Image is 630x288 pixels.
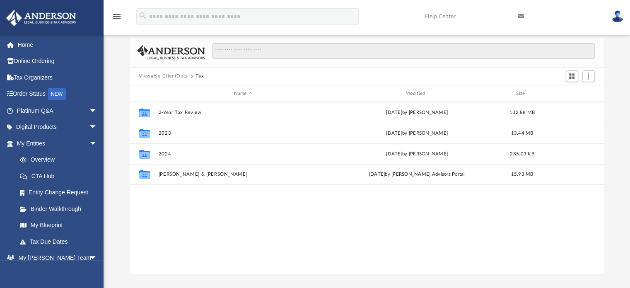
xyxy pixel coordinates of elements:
[158,131,328,136] button: 2023
[138,11,147,20] i: search
[332,109,502,116] div: [DATE] by [PERSON_NAME]
[158,172,328,177] button: [PERSON_NAME] & [PERSON_NAME]
[509,110,534,115] span: 132.88 MB
[6,102,110,119] a: Platinum Q&Aarrow_drop_down
[112,16,122,22] a: menu
[6,250,106,266] a: My [PERSON_NAME] Teamarrow_drop_down
[332,150,502,158] div: [DATE] by [PERSON_NAME]
[12,233,110,250] a: Tax Due Dates
[542,90,600,97] div: id
[158,110,328,115] button: 2-Year Tax Review
[505,90,538,97] div: Size
[12,217,106,234] a: My Blueprint
[332,171,502,179] div: [DATE] by [PERSON_NAME] Advisors Portal
[158,90,328,97] div: Name
[511,131,533,136] span: 13.44 MB
[6,69,110,86] a: Tax Organizers
[48,88,66,100] div: NEW
[112,12,122,22] i: menu
[89,102,106,119] span: arrow_drop_down
[89,135,106,152] span: arrow_drop_down
[89,119,106,136] span: arrow_drop_down
[133,90,154,97] div: id
[511,172,533,177] span: 15.93 MB
[139,73,188,80] button: Viewable-ClientDocs
[6,135,110,152] a: My Entitiesarrow_drop_down
[332,90,502,97] div: Modified
[510,152,534,156] span: 285.03 KB
[89,250,106,267] span: arrow_drop_down
[6,36,110,53] a: Home
[6,86,110,103] a: Order StatusNEW
[12,168,110,184] a: CTA Hub
[196,73,204,80] button: Tax
[12,201,110,217] a: Binder Walkthrough
[212,43,594,59] input: Search files and folders
[12,152,110,168] a: Overview
[6,119,110,136] a: Digital Productsarrow_drop_down
[130,102,604,273] div: grid
[566,70,578,82] button: Switch to Grid View
[611,10,624,22] img: User Pic
[6,53,110,70] a: Online Ordering
[582,70,595,82] button: Add
[12,184,110,201] a: Entity Change Request
[332,130,502,137] div: [DATE] by [PERSON_NAME]
[158,151,328,157] button: 2024
[4,10,79,26] img: Anderson Advisors Platinum Portal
